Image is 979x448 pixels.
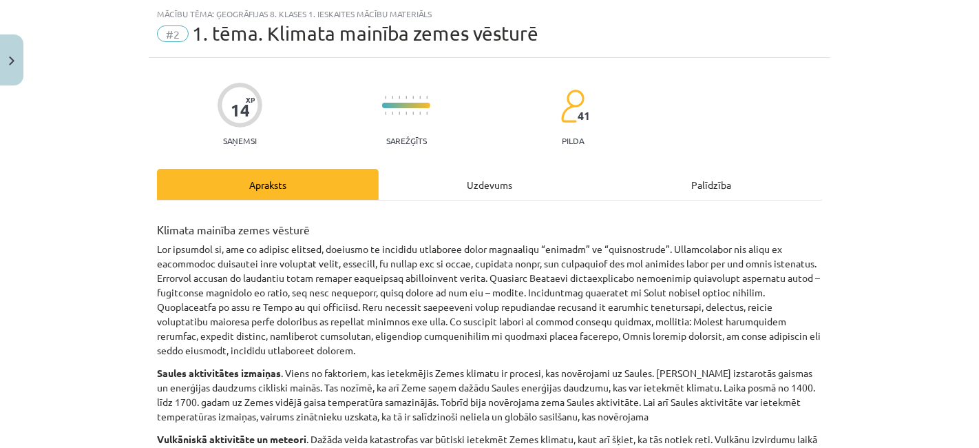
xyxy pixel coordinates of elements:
[392,112,393,115] img: icon-short-line-57e1e144782c952c97e751825c79c345078a6d821885a25fce030b3d8c18986b.svg
[562,136,584,145] p: pilda
[157,26,189,42] span: #2
[385,112,386,115] img: icon-short-line-57e1e144782c952c97e751825c79c345078a6d821885a25fce030b3d8c18986b.svg
[157,367,281,379] strong: Saules aktivitātes izmaiņas
[399,96,400,99] img: icon-short-line-57e1e144782c952c97e751825c79c345078a6d821885a25fce030b3d8c18986b.svg
[406,112,407,115] img: icon-short-line-57e1e144782c952c97e751825c79c345078a6d821885a25fce030b3d8c18986b.svg
[157,9,822,19] div: Mācību tēma: Ģeogrāfijas 8. klases 1. ieskaites mācību materiāls
[157,213,822,238] h3: Klimata mainība zemes vēsturē
[157,366,822,424] p: . Viens no faktoriem, kas ietekmējis Zemes klimatu ir procesi, kas novērojami uz Saules. [PERSON_...
[386,136,427,145] p: Sarežģīts
[399,112,400,115] img: icon-short-line-57e1e144782c952c97e751825c79c345078a6d821885a25fce030b3d8c18986b.svg
[426,112,428,115] img: icon-short-line-57e1e144782c952c97e751825c79c345078a6d821885a25fce030b3d8c18986b.svg
[412,96,414,99] img: icon-short-line-57e1e144782c952c97e751825c79c345078a6d821885a25fce030b3d8c18986b.svg
[218,136,262,145] p: Saņemsi
[379,169,600,200] div: Uzdevums
[157,169,379,200] div: Apraksts
[192,22,538,45] span: 1. tēma. Klimata mainība zemes vēsturē
[406,96,407,99] img: icon-short-line-57e1e144782c952c97e751825c79c345078a6d821885a25fce030b3d8c18986b.svg
[385,96,386,99] img: icon-short-line-57e1e144782c952c97e751825c79c345078a6d821885a25fce030b3d8c18986b.svg
[231,101,250,120] div: 14
[560,89,585,123] img: students-c634bb4e5e11cddfef0936a35e636f08e4e9abd3cc4e673bd6f9a4125e45ecb1.svg
[9,57,14,65] img: icon-close-lesson-0947bae3869378f0d4975bcd49f059093ad1ed9edebbc8119c70593378902aed.svg
[246,96,255,103] span: XP
[426,96,428,99] img: icon-short-line-57e1e144782c952c97e751825c79c345078a6d821885a25fce030b3d8c18986b.svg
[600,169,822,200] div: Palīdzība
[157,242,822,358] p: Lor ipsumdol si, ame co adipisc elitsed, doeiusmo te incididu utlaboree dolor magnaaliqu “enimadm...
[578,110,590,122] span: 41
[419,112,421,115] img: icon-short-line-57e1e144782c952c97e751825c79c345078a6d821885a25fce030b3d8c18986b.svg
[419,96,421,99] img: icon-short-line-57e1e144782c952c97e751825c79c345078a6d821885a25fce030b3d8c18986b.svg
[392,96,393,99] img: icon-short-line-57e1e144782c952c97e751825c79c345078a6d821885a25fce030b3d8c18986b.svg
[157,433,306,445] strong: Vulkāniskā aktivitāte un meteori
[412,112,414,115] img: icon-short-line-57e1e144782c952c97e751825c79c345078a6d821885a25fce030b3d8c18986b.svg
